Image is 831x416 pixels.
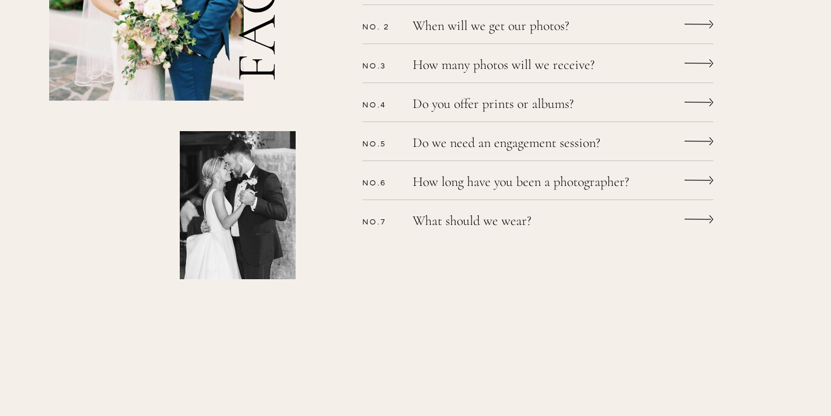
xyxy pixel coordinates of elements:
a: Do we need an engagement session? [413,136,633,153]
p: No.4 [362,100,399,109]
a: Do you offer prints or albums? [413,97,633,114]
p: No.5 [362,139,399,148]
p: No. 2 [362,22,399,31]
a: When will we get our photos? [413,19,633,36]
a: What should we wear? [413,214,633,231]
a: How long have you been a photographer? [413,175,672,192]
p: No.3 [362,61,399,70]
p: No.6 [362,178,399,187]
p: No.7 [362,217,399,226]
a: How many photos will we receive? [413,58,633,75]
